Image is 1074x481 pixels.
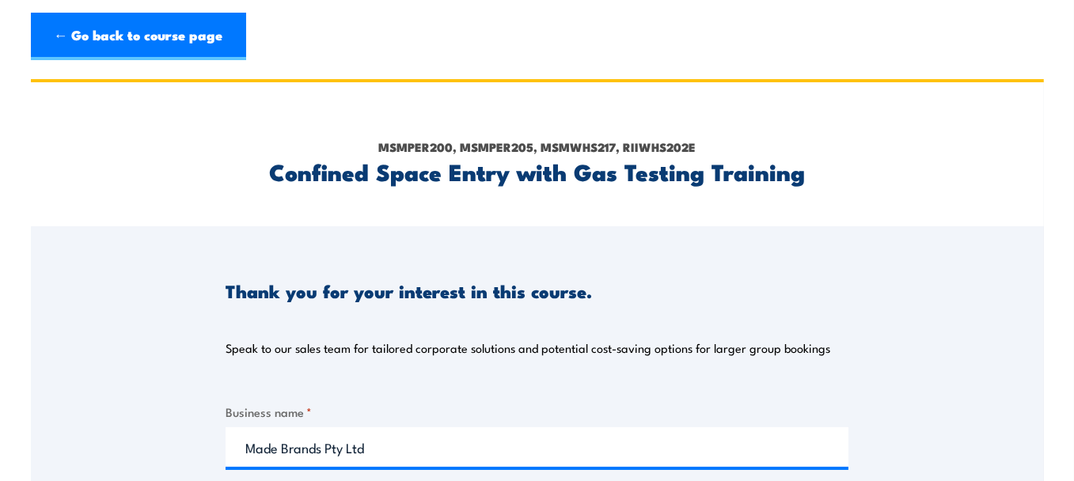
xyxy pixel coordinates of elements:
[226,403,848,421] label: Business name
[31,13,246,60] a: ← Go back to course page
[226,340,830,356] p: Speak to our sales team for tailored corporate solutions and potential cost-saving options for la...
[226,282,592,300] h3: Thank you for your interest in this course.
[226,161,848,181] h2: Confined Space Entry with Gas Testing Training
[226,138,848,156] p: MSMPER200, MSMPER205, MSMWHS217, RIIWHS202E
